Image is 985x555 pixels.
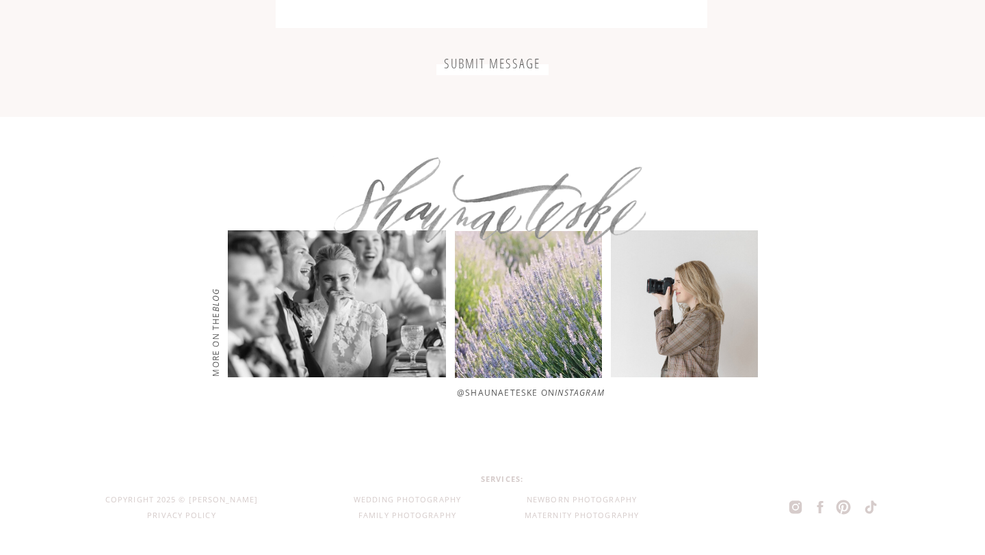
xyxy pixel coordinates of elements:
[502,493,661,509] a: Newborn photography
[209,233,222,377] a: more on theblog
[555,387,605,398] i: Instagram
[210,288,222,312] i: blog
[481,474,523,484] b: services:
[146,509,217,524] a: Privacy Policy
[443,56,541,70] a: Submit Message
[209,233,222,377] p: more on the
[328,509,487,524] a: family photography
[457,385,725,398] a: @shaunaeteske onInstagram
[502,509,661,524] a: Maternity Photography
[328,493,487,509] a: wedding photography
[457,385,725,398] p: @shaunaeteske on
[103,493,261,509] div: copyright 2025 © [PERSON_NAME]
